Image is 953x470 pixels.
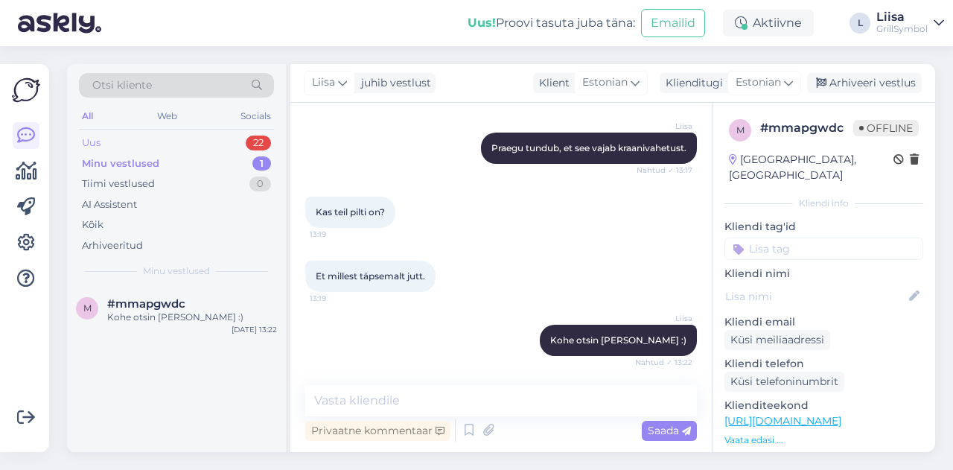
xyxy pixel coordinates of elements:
div: Aktiivne [723,10,814,36]
div: juhib vestlust [355,75,431,91]
button: Emailid [641,9,705,37]
div: Tiimi vestlused [82,177,155,191]
span: Nähtud ✓ 13:22 [635,357,692,368]
div: [DATE] 13:22 [232,324,277,335]
div: 0 [249,177,271,191]
a: [URL][DOMAIN_NAME] [724,414,841,428]
span: Minu vestlused [143,264,210,278]
span: m [83,302,92,314]
div: Küsi telefoninumbrit [724,372,844,392]
span: Nähtud ✓ 13:17 [637,165,692,176]
div: 22 [246,136,271,150]
div: Kliendi info [724,197,923,210]
span: Et millest täpsemalt jutt. [316,270,425,282]
div: Arhiveeri vestlus [807,73,922,93]
div: [GEOGRAPHIC_DATA], [GEOGRAPHIC_DATA] [729,152,893,183]
div: Arhiveeritud [82,238,143,253]
div: Proovi tasuta juba täna: [468,14,635,32]
a: LiisaGrillSymbol [876,11,944,35]
p: Kliendi email [724,314,923,330]
span: Liisa [637,313,692,324]
span: Liisa [637,121,692,132]
span: Otsi kliente [92,77,152,93]
input: Lisa nimi [725,288,906,305]
span: Liisa [312,74,335,91]
p: Vaata edasi ... [724,434,923,447]
span: Offline [853,120,919,136]
p: Kliendi nimi [724,266,923,282]
p: Kliendi tag'id [724,219,923,235]
p: Kliendi telefon [724,356,923,372]
div: # mmapgwdc [760,119,853,137]
div: Kõik [82,217,103,232]
div: Kohe otsin [PERSON_NAME] :) [107,311,277,324]
b: Uus! [468,16,496,30]
div: All [79,107,96,126]
span: Kas teil pilti on? [316,206,385,217]
div: Socials [238,107,274,126]
div: GrillSymbol [876,23,928,35]
div: AI Assistent [82,197,137,212]
div: Minu vestlused [82,156,159,171]
span: Estonian [582,74,628,91]
div: Klient [533,75,570,91]
div: L [850,13,870,34]
div: 1 [252,156,271,171]
span: Estonian [736,74,781,91]
div: Küsi meiliaadressi [724,330,830,350]
span: Kohe otsin [PERSON_NAME] :) [550,334,686,346]
p: Klienditeekond [724,398,923,413]
div: Liisa [876,11,928,23]
span: Praegu tundub, et see vajab kraanivahetust. [491,142,686,153]
div: Uus [82,136,101,150]
img: Askly Logo [12,76,40,104]
div: Web [154,107,180,126]
span: m [736,124,745,136]
span: 13:19 [310,293,366,304]
input: Lisa tag [724,238,923,260]
span: Saada [648,424,691,437]
span: #mmapgwdc [107,297,185,311]
div: Privaatne kommentaar [305,421,450,441]
span: 13:19 [310,229,366,240]
div: Klienditugi [660,75,723,91]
